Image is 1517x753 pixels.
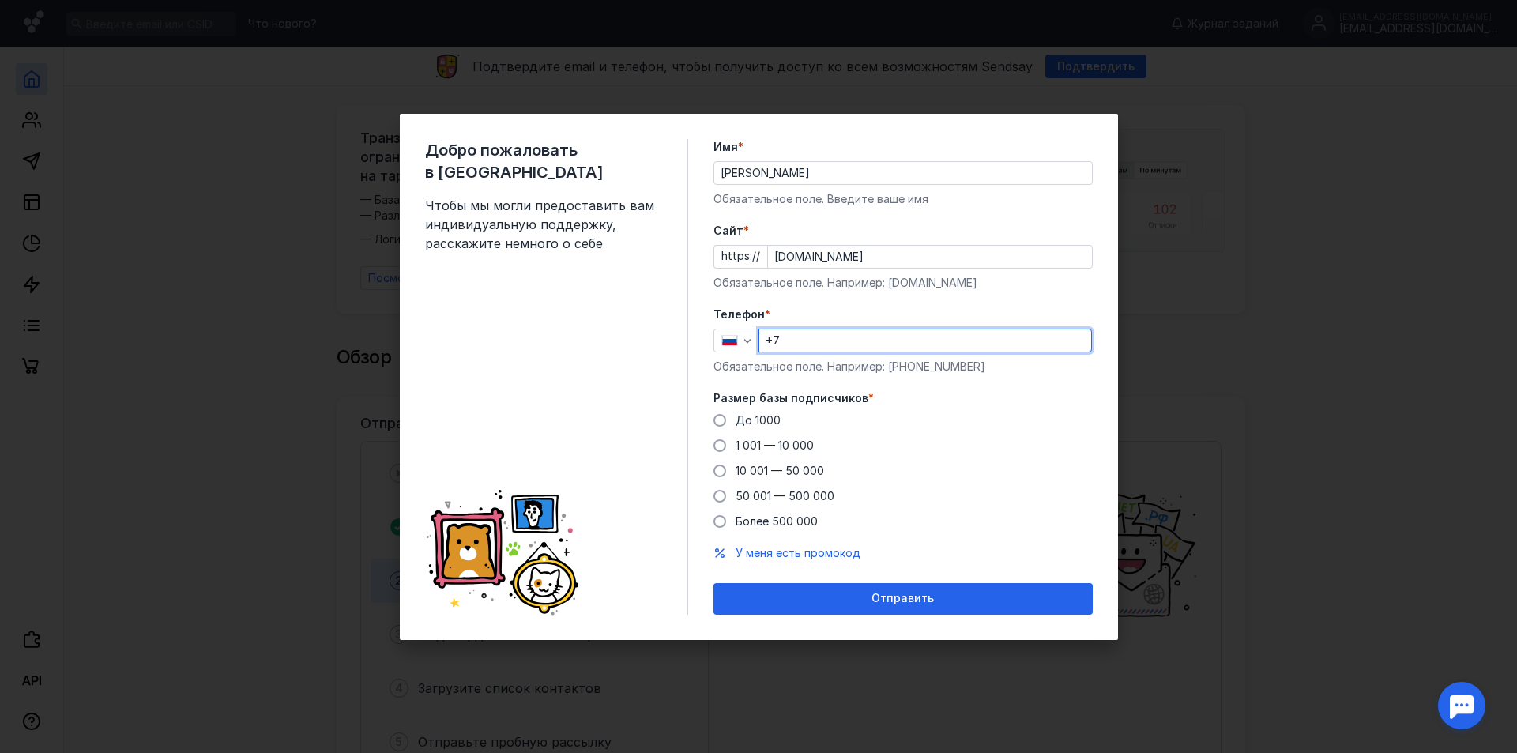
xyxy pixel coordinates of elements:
[713,390,868,406] span: Размер базы подписчиков
[713,583,1093,615] button: Отправить
[736,413,781,427] span: До 1000
[713,139,738,155] span: Имя
[736,514,818,528] span: Более 500 000
[736,489,834,503] span: 50 001 — 500 000
[713,275,1093,291] div: Обязательное поле. Например: [DOMAIN_NAME]
[736,439,814,452] span: 1 001 — 10 000
[713,359,1093,375] div: Обязательное поле. Например: [PHONE_NUMBER]
[713,223,743,239] span: Cайт
[736,546,860,559] span: У меня есть промокод
[425,139,662,183] span: Добро пожаловать в [GEOGRAPHIC_DATA]
[736,545,860,561] button: У меня есть промокод
[736,464,824,477] span: 10 001 — 50 000
[713,191,1093,207] div: Обязательное поле. Введите ваше имя
[713,307,765,322] span: Телефон
[425,196,662,253] span: Чтобы мы могли предоставить вам индивидуальную поддержку, расскажите немного о себе
[871,592,934,605] span: Отправить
